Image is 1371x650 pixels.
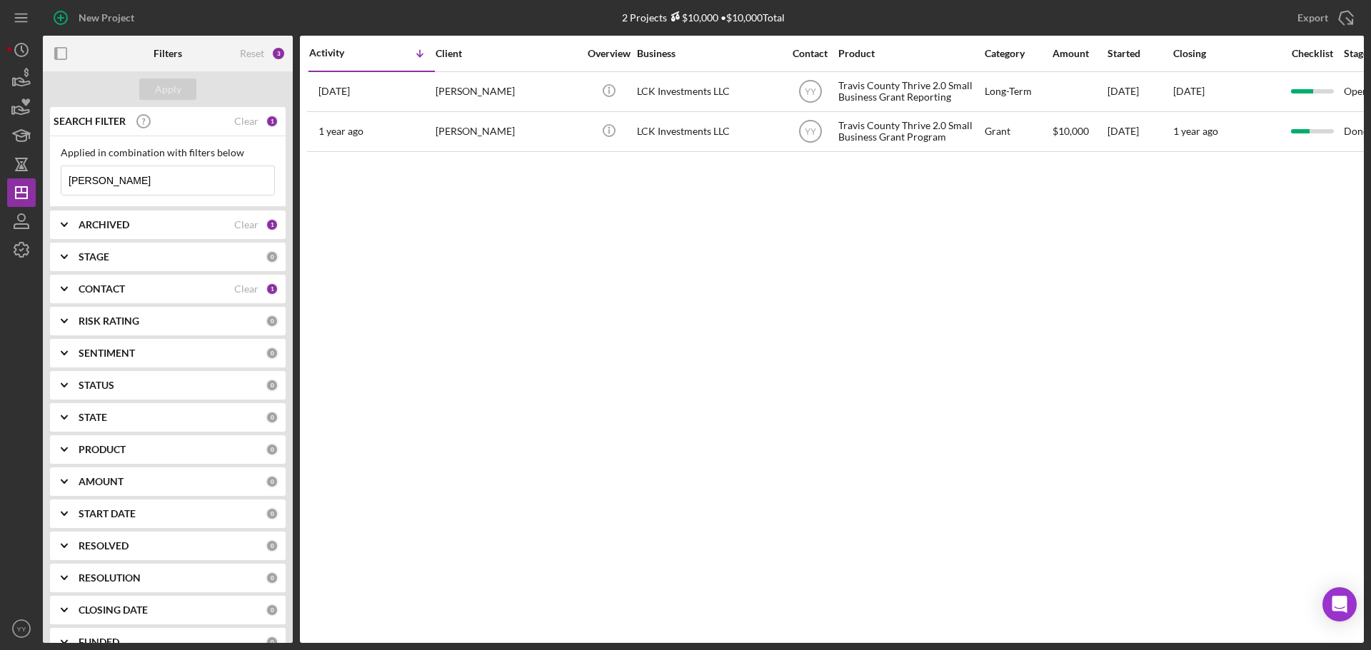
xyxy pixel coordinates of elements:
div: 1 [266,115,278,128]
time: 2024-03-19 15:58 [318,126,363,137]
b: RISK RATING [79,315,139,327]
button: New Project [43,4,149,32]
b: RESOLVED [79,540,129,552]
div: Clear [234,283,258,295]
div: Long-Term [985,73,1051,111]
div: LCK Investments LLC [637,113,780,151]
text: YY [17,625,26,633]
time: [DATE] [1173,85,1205,97]
div: [PERSON_NAME] [436,113,578,151]
div: [DATE] [1108,113,1172,151]
div: 0 [266,572,278,584]
b: PRODUCT [79,444,126,455]
div: LCK Investments LLC [637,73,780,111]
div: [DATE] [1108,73,1172,111]
b: STATE [79,412,107,423]
div: 0 [266,443,278,456]
div: 0 [266,507,278,520]
b: CLOSING DATE [79,604,148,616]
div: Grant [985,113,1051,151]
div: $10,000 [1053,113,1106,151]
div: Business [637,48,780,59]
b: SENTIMENT [79,347,135,359]
div: Travis County Thrive 2.0 Small Business Grant Program [838,113,981,151]
b: ARCHIVED [79,219,129,230]
button: Export [1283,4,1364,32]
b: AMOUNT [79,476,124,487]
div: 0 [266,250,278,263]
div: Amount [1053,48,1106,59]
div: Reset [240,48,264,59]
div: 0 [266,475,278,488]
div: Clear [234,116,258,127]
div: New Project [79,4,134,32]
div: 0 [266,411,278,424]
div: Open Intercom Messenger [1322,587,1357,621]
b: CONTACT [79,283,125,295]
button: Apply [139,78,196,100]
div: Export [1297,4,1328,32]
b: SEARCH FILTER [54,116,126,127]
div: 0 [266,315,278,327]
div: 1 [266,218,278,231]
time: 1 year ago [1173,125,1218,137]
button: YY [7,614,36,643]
div: Checklist [1282,48,1342,59]
b: Filters [154,48,182,59]
b: START DATE [79,508,136,519]
div: Apply [155,78,181,100]
div: Applied in combination with filters below [61,147,275,158]
div: 3 [271,46,286,61]
div: Category [985,48,1051,59]
div: 2 Projects • $10,000 Total [622,11,785,24]
b: STATUS [79,380,114,391]
div: 0 [266,604,278,616]
div: Contact [783,48,837,59]
b: STAGE [79,251,109,263]
div: 0 [266,539,278,552]
b: RESOLUTION [79,572,141,584]
div: 0 [266,636,278,649]
div: [PERSON_NAME] [436,73,578,111]
div: Product [838,48,981,59]
div: Clear [234,219,258,230]
div: Overview [582,48,636,59]
div: 0 [266,347,278,360]
text: YY [804,127,815,137]
div: Travis County Thrive 2.0 Small Business Grant Reporting [838,73,981,111]
div: Closing [1173,48,1280,59]
div: $10,000 [667,11,718,24]
div: 0 [266,379,278,392]
div: Started [1108,48,1172,59]
time: 2025-08-19 21:40 [318,86,350,97]
div: Client [436,48,578,59]
b: FUNDED [79,636,119,648]
text: YY [804,87,815,97]
div: 1 [266,283,278,295]
div: Activity [309,47,372,59]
